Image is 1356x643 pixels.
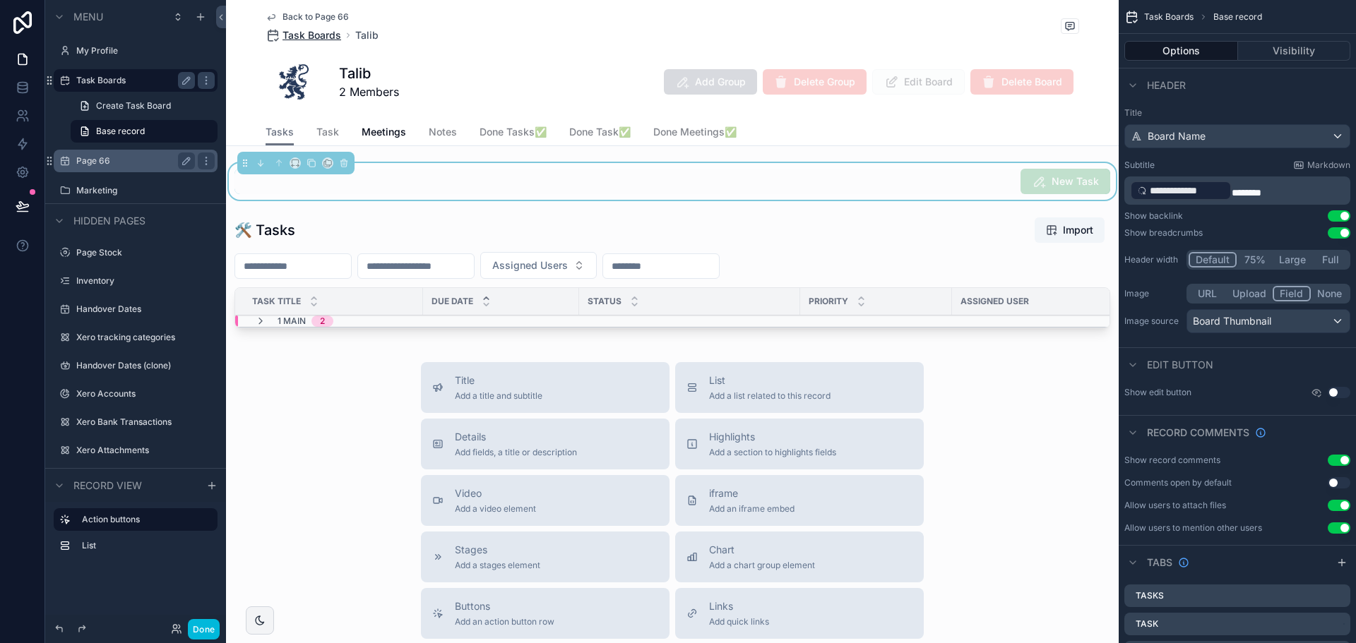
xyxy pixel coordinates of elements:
[282,11,349,23] span: Back to Page 66
[362,119,406,148] a: Meetings
[266,125,294,139] span: Tasks
[588,296,621,307] span: Status
[480,125,547,139] span: Done Tasks✅
[1136,618,1158,630] label: Task
[709,430,836,444] span: Highlights
[266,11,349,23] a: Back to Page 66
[278,316,306,327] span: 1 MAIN
[675,419,924,469] button: HighlightsAdd a section to highlights fields
[96,126,145,137] span: Base record
[1273,252,1312,268] button: Large
[1148,129,1206,143] span: Board Name
[339,64,399,83] h1: Talib
[455,560,540,571] span: Add a stages element
[1124,387,1191,398] label: Show edit button
[961,296,1029,307] span: Assigned User
[1124,124,1350,148] button: Board Name
[71,95,218,117] a: Create Task Board
[709,447,836,458] span: Add a section to highlights fields
[455,616,554,627] span: Add an action button row
[76,332,209,343] label: Xero tracking categories
[675,531,924,582] button: ChartAdd a chart group element
[709,503,795,515] span: Add an iframe embed
[1238,41,1351,61] button: Visibility
[1144,11,1194,23] span: Task Boards
[1124,41,1238,61] button: Options
[76,185,209,196] label: Marketing
[355,28,379,42] a: Talib
[809,296,848,307] span: Priority
[1189,252,1237,268] button: Default
[1147,555,1172,570] span: Tabs
[76,45,209,56] label: My Profile
[316,125,339,139] span: Task
[1124,477,1232,488] div: Comments open by default
[709,543,815,557] span: Chart
[76,388,209,399] a: Xero Accounts
[675,475,924,526] button: iframeAdd an iframe embed
[421,531,670,582] button: StagesAdd a stages element
[1124,455,1220,466] div: Show record comments
[1124,522,1262,534] div: Allow users to mention other users
[1237,252,1273,268] button: 75%
[252,296,301,307] span: Task Title
[1147,78,1186,92] span: Header
[455,430,577,444] span: Details
[1124,500,1226,511] div: Allow users to attach files
[1293,160,1350,171] a: Markdown
[1147,358,1213,372] span: Edit button
[76,155,189,167] label: Page 66
[76,360,209,371] label: Handover Dates (clone)
[455,486,536,500] span: Video
[709,390,831,402] span: Add a list related to this record
[1273,286,1312,301] button: Field
[76,247,209,258] label: Page Stock
[266,28,341,42] a: Task Boards
[429,125,457,139] span: Notes
[76,445,209,456] label: Xero Attachments
[71,120,218,143] a: Base record
[1124,160,1155,171] label: Subtitle
[82,514,206,525] label: Action buttons
[421,419,670,469] button: DetailsAdd fields, a title or description
[455,503,536,515] span: Add a video element
[1307,160,1350,171] span: Markdown
[76,275,209,287] label: Inventory
[266,119,294,146] a: Tasks
[96,100,171,112] span: Create Task Board
[569,119,631,148] a: Done Task✅
[1147,426,1249,440] span: Record comments
[455,599,554,613] span: Buttons
[76,416,209,428] label: Xero Bank Transactions
[45,502,226,571] div: scrollable content
[73,10,103,24] span: Menu
[432,296,473,307] span: Due Date
[1124,288,1181,299] label: Image
[339,83,399,100] span: 2 Members
[82,540,206,551] label: List
[480,119,547,148] a: Done Tasks✅
[653,125,737,139] span: Done Meetings✅
[1124,316,1181,327] label: Image source
[320,316,325,327] div: 2
[1124,210,1183,222] div: Show backlink
[709,560,815,571] span: Add a chart group element
[1213,11,1262,23] span: Base record
[1124,107,1350,119] label: Title
[569,125,631,139] span: Done Task✅
[76,75,189,86] label: Task Boards
[709,486,795,500] span: iframe
[421,588,670,639] button: ButtonsAdd an action button row
[455,543,540,557] span: Stages
[709,373,831,387] span: List
[653,119,737,148] a: Done Meetings✅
